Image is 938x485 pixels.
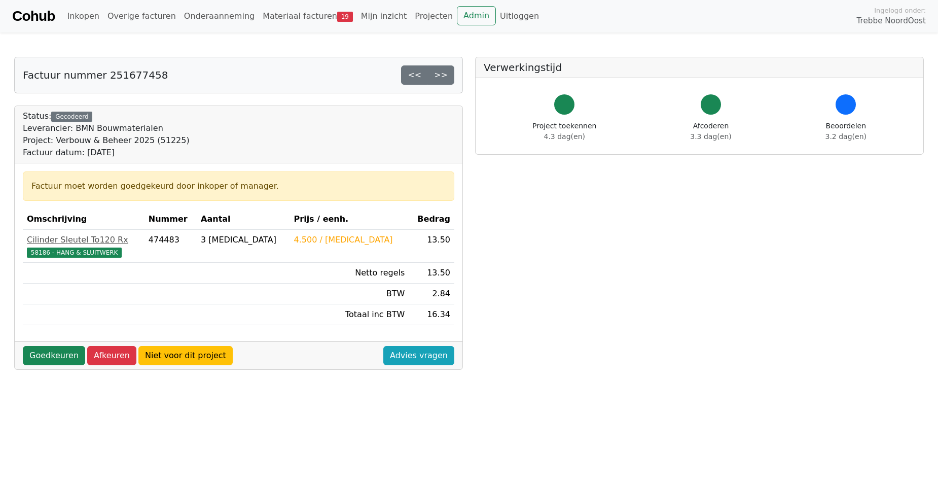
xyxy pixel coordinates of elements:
a: Projecten [411,6,457,26]
a: Cilinder Sleutel To120 Rx58186 - HANG & SLUITWERK [27,234,140,258]
h5: Verwerkingstijd [484,61,915,74]
th: Nummer [145,209,197,230]
span: 4.3 dag(en) [544,132,585,141]
a: Goedkeuren [23,346,85,365]
div: Beoordelen [825,121,867,142]
th: Omschrijving [23,209,145,230]
div: Gecodeerd [51,112,92,122]
a: Niet voor dit project [138,346,233,365]
a: Overige facturen [103,6,180,26]
div: Project toekennen [532,121,596,142]
span: 3.3 dag(en) [690,132,731,141]
span: 19 [337,12,353,22]
td: 13.50 [409,263,454,284]
a: Materiaal facturen19 [259,6,357,26]
div: Project: Verbouw & Beheer 2025 (51225) [23,134,190,147]
td: 13.50 [409,230,454,263]
a: Afkeuren [87,346,136,365]
a: >> [427,65,454,85]
h5: Factuur nummer 251677458 [23,69,168,81]
div: Factuur datum: [DATE] [23,147,190,159]
span: Ingelogd onder: [874,6,926,15]
td: 474483 [145,230,197,263]
td: 2.84 [409,284,454,304]
div: Leverancier: BMN Bouwmaterialen [23,122,190,134]
a: Onderaanneming [180,6,259,26]
a: Mijn inzicht [357,6,411,26]
th: Bedrag [409,209,454,230]
th: Prijs / eenh. [290,209,409,230]
td: Netto regels [290,263,409,284]
a: Admin [457,6,496,25]
div: 4.500 / [MEDICAL_DATA] [294,234,405,246]
div: Status: [23,110,190,159]
th: Aantal [197,209,290,230]
a: << [401,65,428,85]
a: Inkopen [63,6,103,26]
td: BTW [290,284,409,304]
div: Factuur moet worden goedgekeurd door inkoper of manager. [31,180,446,192]
div: Afcoderen [690,121,731,142]
span: 58186 - HANG & SLUITWERK [27,248,122,258]
td: Totaal inc BTW [290,304,409,325]
a: Uitloggen [496,6,543,26]
span: Trebbe NoordOost [857,15,926,27]
a: Cohub [12,4,55,28]
a: Advies vragen [383,346,454,365]
td: 16.34 [409,304,454,325]
span: 3.2 dag(en) [825,132,867,141]
div: 3 [MEDICAL_DATA] [201,234,285,246]
div: Cilinder Sleutel To120 Rx [27,234,140,246]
